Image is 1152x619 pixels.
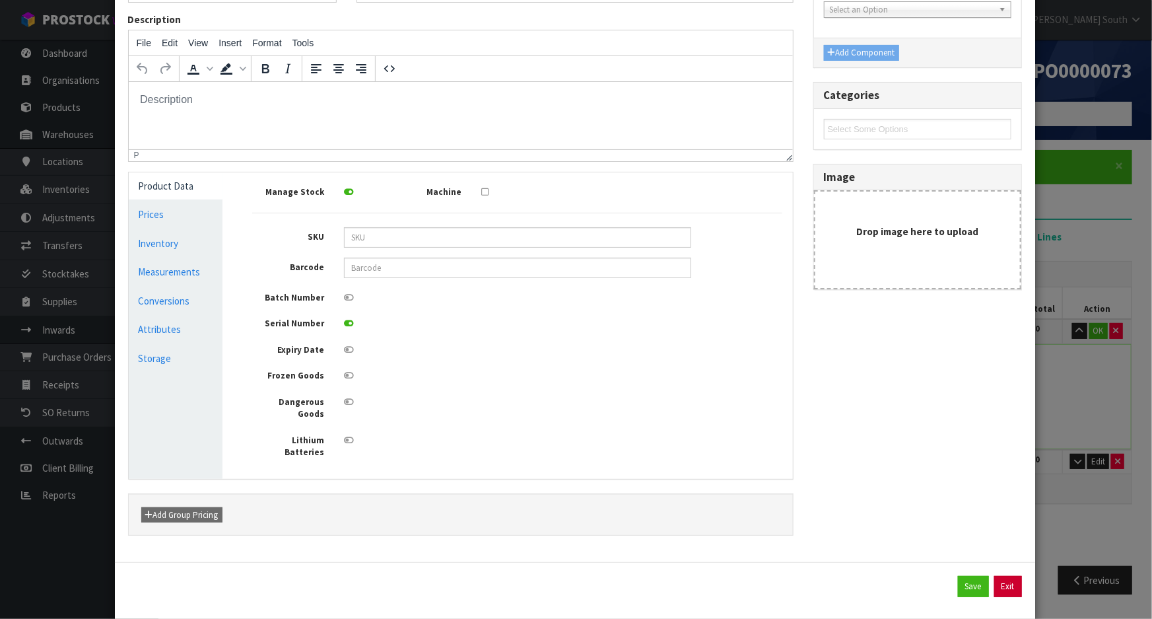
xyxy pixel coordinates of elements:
[129,287,223,314] a: Conversions
[824,45,899,61] button: Add Component
[350,57,372,80] button: Align right
[242,340,334,357] label: Expiry Date
[254,57,277,80] button: Bold
[242,431,334,459] label: Lithium Batteries
[162,38,178,48] span: Edit
[824,89,1011,102] h3: Categories
[154,57,176,80] button: Redo
[782,150,793,161] div: Resize
[182,57,215,80] div: Text color
[292,38,314,48] span: Tools
[129,316,223,343] a: Attributes
[252,38,281,48] span: Format
[327,57,350,80] button: Align center
[129,345,223,372] a: Storage
[277,57,299,80] button: Italic
[242,392,334,421] label: Dangerous Goods
[242,366,334,382] label: Frozen Goods
[134,151,139,160] div: p
[128,13,182,26] label: Description
[242,227,334,244] label: SKU
[830,2,994,18] span: Select an Option
[344,227,691,248] input: SKU
[141,507,222,523] button: Add Group Pricing
[219,38,242,48] span: Insert
[380,182,471,199] label: Machine
[129,258,223,285] a: Measurements
[131,57,154,80] button: Undo
[188,38,208,48] span: View
[129,82,793,149] iframe: Rich Text Area. Press ALT-0 for help.
[129,230,223,257] a: Inventory
[242,288,334,305] label: Batch Number
[305,57,327,80] button: Align left
[242,258,334,274] label: Barcode
[958,576,989,597] button: Save
[378,57,401,80] button: Source code
[344,258,691,278] input: Barcode
[824,171,1011,184] h3: Image
[137,38,152,48] span: File
[129,172,223,200] a: Product Data
[242,314,334,330] label: Serial Number
[242,182,334,199] label: Manage Stock
[129,201,223,228] a: Prices
[994,576,1022,597] button: Exit
[856,225,978,238] strong: Drop image here to upload
[215,57,248,80] div: Background color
